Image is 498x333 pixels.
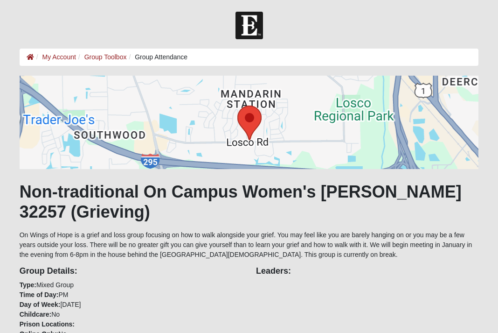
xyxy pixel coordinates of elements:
h4: Group Details: [20,266,242,276]
h1: Non-traditional On Campus Women's [PERSON_NAME] 32257 (Grieving) [20,182,479,222]
strong: Day of Week: [20,301,61,308]
strong: Childcare: [20,311,51,318]
img: Church of Eleven22 Logo [235,12,263,39]
a: My Account [42,53,76,61]
strong: Type: [20,281,36,289]
strong: Time of Day: [20,291,59,298]
li: Group Attendance [126,52,187,62]
a: Group Toolbox [84,53,127,61]
h4: Leaders: [256,266,478,276]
